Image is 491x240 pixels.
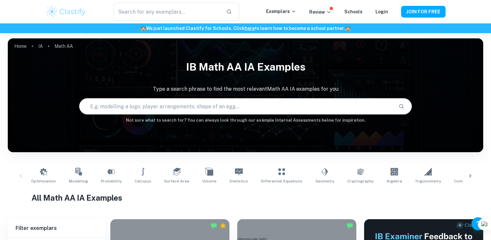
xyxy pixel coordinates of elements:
[101,178,122,184] span: Probability
[266,8,296,15] p: Exemplars
[454,178,490,184] span: Complex Numbers
[211,222,217,229] img: Marked
[8,85,483,93] p: Type a search phrase to find the most relevant Math AA IA examples for you
[415,178,441,184] span: Trigonometry
[114,3,221,21] input: Search for any exemplars...
[46,5,87,18] img: Clastify logo
[309,8,331,16] p: Review
[375,9,388,14] a: Login
[164,178,189,184] span: Surface Area
[347,222,353,229] img: Marked
[69,178,88,184] span: Modelling
[141,26,146,31] span: 🏫
[347,178,374,184] span: Cryptography
[1,25,490,32] h6: We just launched Clastify for Schools. Click to learn how to become a school partner.
[220,222,226,229] div: Premium
[387,178,402,184] span: Algebra
[202,178,216,184] span: Volume
[55,43,73,50] p: Math AA
[8,219,105,237] h6: Filter exemplars
[8,117,483,124] h6: Not sure what to search for? You can always look through our example Internal Assessments below f...
[31,192,460,204] h1: All Math AA IA Examples
[344,9,362,14] a: Schools
[401,6,446,18] button: JOIN FOR FREE
[31,178,56,184] span: Optimization
[229,178,248,184] span: Statistics
[472,217,485,230] button: Help and Feedback
[80,97,394,115] input: E.g. modelling a logo, player arrangements, shape of an egg...
[38,42,43,51] a: IA
[315,178,334,184] span: Geometry
[396,101,407,112] button: Search
[261,178,302,184] span: Differential Equations
[135,178,151,184] span: Calculus
[14,42,27,51] a: Home
[345,26,350,31] span: 🏫
[245,26,255,31] a: here
[8,57,483,77] h1: IB Math AA IA examples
